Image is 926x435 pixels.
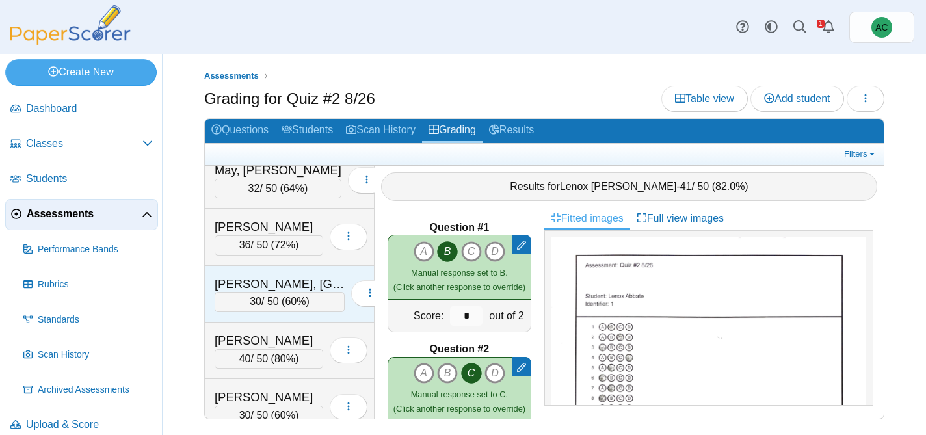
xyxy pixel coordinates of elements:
span: 36 [239,239,251,250]
a: Questions [205,119,275,143]
span: Add student [764,93,830,104]
span: Performance Bands [38,243,153,256]
a: Add student [750,86,843,112]
span: Standards [38,313,153,326]
a: Archived Assessments [18,375,158,406]
small: (Click another response to override) [393,389,525,414]
span: Assessments [27,207,142,221]
span: Rubrics [38,278,153,291]
i: C [461,241,482,262]
i: D [484,241,505,262]
span: Lenox [PERSON_NAME] [560,181,677,192]
span: 41 [680,181,692,192]
a: Filters [841,148,880,161]
div: May, [PERSON_NAME] [215,162,341,179]
i: A [414,241,434,262]
a: Andrew Christman [849,12,914,43]
small: (Click another response to override) [393,268,525,292]
a: Assessments [5,199,158,230]
a: Scan History [339,119,422,143]
a: Rubrics [18,269,158,300]
span: 32 [248,183,260,194]
span: 60% [285,296,306,307]
span: Scan History [38,349,153,362]
div: [PERSON_NAME] [215,389,323,406]
div: Results for - / 50 ( ) [381,172,877,201]
div: [PERSON_NAME], [GEOGRAPHIC_DATA] [215,276,345,293]
i: B [437,241,458,262]
span: 64% [284,183,304,194]
div: [PERSON_NAME] [215,218,323,235]
a: Results [483,119,540,143]
a: Students [275,119,339,143]
a: Fitted images [544,207,630,230]
i: A [414,363,434,384]
div: / 50 ( ) [215,179,341,198]
span: Students [26,172,153,186]
b: Question #1 [430,220,490,235]
div: / 50 ( ) [215,292,345,311]
i: D [484,363,505,384]
h1: Grading for Quiz #2 8/26 [204,88,375,110]
span: 82.0% [715,181,745,192]
span: Archived Assessments [38,384,153,397]
span: Upload & Score [26,417,153,432]
div: out of 2 [486,300,530,332]
span: 80% [274,353,295,364]
img: PaperScorer [5,5,135,45]
a: Classes [5,129,158,160]
span: Manual response set to C. [411,389,508,399]
span: 30 [250,296,261,307]
div: / 50 ( ) [215,406,323,425]
a: Table view [661,86,748,112]
span: 60% [274,410,295,421]
span: Manual response set to B. [411,268,508,278]
span: Table view [675,93,734,104]
span: Andrew Christman [871,17,892,38]
a: Dashboard [5,94,158,125]
span: 30 [239,410,251,421]
span: 72% [274,239,295,250]
span: Assessments [204,71,259,81]
span: Dashboard [26,101,153,116]
div: / 50 ( ) [215,235,323,255]
a: Standards [18,304,158,336]
span: Classes [26,137,142,151]
span: 40 [239,353,251,364]
span: Andrew Christman [875,23,888,32]
i: C [461,363,482,384]
a: Grading [422,119,483,143]
div: Score: [388,300,447,332]
a: Alerts [814,13,843,42]
a: Full view images [630,207,730,230]
a: Assessments [201,68,262,85]
i: B [437,363,458,384]
a: Scan History [18,339,158,371]
div: / 50 ( ) [215,349,323,369]
a: Performance Bands [18,234,158,265]
a: Create New [5,59,157,85]
b: Question #2 [430,342,490,356]
a: Students [5,164,158,195]
div: [PERSON_NAME] [215,332,323,349]
a: PaperScorer [5,36,135,47]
